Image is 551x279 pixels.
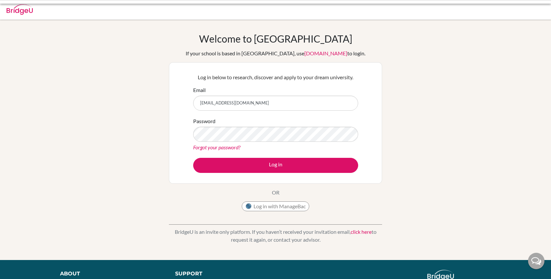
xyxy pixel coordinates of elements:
label: Password [193,117,215,125]
img: Bridge-U [7,4,33,15]
p: BridgeU is an invite only platform. If you haven’t received your invitation email, to request it ... [169,228,382,244]
div: Support [175,270,268,278]
a: Forgot your password? [193,144,240,150]
a: [DOMAIN_NAME] [304,50,347,56]
h1: Welcome to [GEOGRAPHIC_DATA] [199,33,352,45]
p: OR [272,189,279,196]
p: Log in below to research, discover and apply to your dream university. [193,73,358,81]
div: If your school is based in [GEOGRAPHIC_DATA], use to login. [186,49,365,57]
button: Log in with ManageBac [242,201,309,211]
div: About [60,270,160,278]
label: Email [193,86,206,94]
a: click here [351,229,372,235]
button: Log in [193,158,358,173]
